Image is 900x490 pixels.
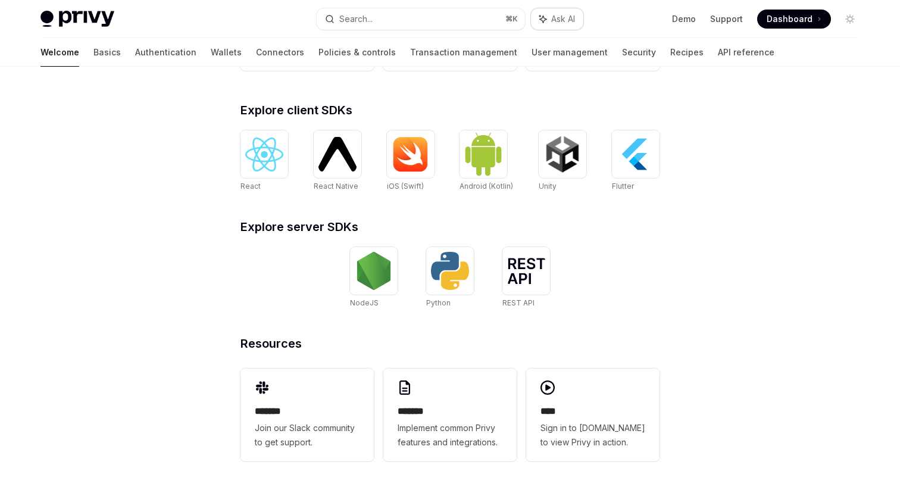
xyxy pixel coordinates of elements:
a: Security [622,38,656,67]
a: Recipes [670,38,704,67]
div: Search... [339,12,373,26]
a: NodeJSNodeJS [350,247,398,309]
a: iOS (Swift)iOS (Swift) [387,130,435,192]
span: Join our Slack community to get support. [255,421,360,450]
a: Authentication [135,38,196,67]
img: React [245,138,283,171]
img: iOS (Swift) [392,136,430,172]
a: Transaction management [410,38,517,67]
span: Sign in to [DOMAIN_NAME] to view Privy in action. [540,421,645,450]
button: Ask AI [531,8,583,30]
img: NodeJS [355,252,393,290]
span: iOS (Swift) [387,182,424,191]
a: Android (Kotlin)Android (Kotlin) [460,130,513,192]
img: Flutter [617,135,655,173]
span: Resources [240,338,302,349]
span: Python [426,298,451,307]
a: Wallets [211,38,242,67]
span: Android (Kotlin) [460,182,513,191]
img: light logo [40,11,114,27]
button: Toggle dark mode [840,10,860,29]
a: API reference [718,38,774,67]
a: Connectors [256,38,304,67]
span: React Native [314,182,358,191]
a: Support [710,13,743,25]
a: REST APIREST API [502,247,550,309]
a: ****Sign in to [DOMAIN_NAME] to view Privy in action. [526,369,660,461]
span: Unity [539,182,557,191]
a: **** **Join our Slack community to get support. [240,369,374,461]
span: NodeJS [350,298,379,307]
a: Welcome [40,38,79,67]
a: **** **Implement common Privy features and integrations. [383,369,517,461]
img: REST API [507,258,545,284]
a: ReactReact [240,130,288,192]
span: ⌘ K [505,14,518,24]
span: Dashboard [767,13,812,25]
button: Search...⌘K [317,8,525,30]
span: Ask AI [551,13,575,25]
img: Android (Kotlin) [464,132,502,176]
a: Demo [672,13,696,25]
span: Explore server SDKs [240,221,358,233]
a: Policies & controls [318,38,396,67]
span: Flutter [612,182,634,191]
span: React [240,182,261,191]
img: Unity [543,135,582,173]
a: Dashboard [757,10,831,29]
a: User management [532,38,608,67]
a: FlutterFlutter [612,130,660,192]
span: Explore client SDKs [240,104,352,116]
a: React NativeReact Native [314,130,361,192]
a: Basics [93,38,121,67]
img: React Native [318,137,357,171]
img: Python [431,252,469,290]
span: Implement common Privy features and integrations. [398,421,502,450]
span: REST API [502,298,535,307]
a: PythonPython [426,247,474,309]
a: UnityUnity [539,130,586,192]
